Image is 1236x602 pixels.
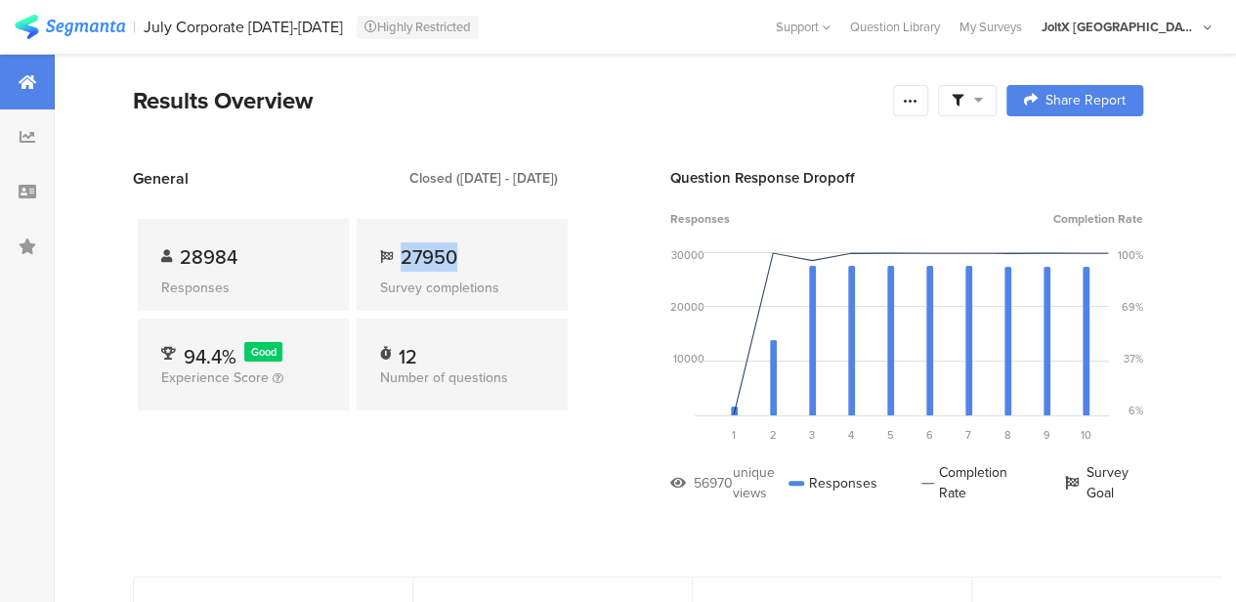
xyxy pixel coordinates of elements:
span: 1 [732,427,736,443]
div: Question Response Dropoff [670,167,1143,189]
div: JoltX [GEOGRAPHIC_DATA] [1042,18,1198,36]
div: | [133,16,136,38]
div: Completion Rate [921,462,1021,503]
div: Responses [161,278,325,298]
div: Highly Restricted [357,16,479,39]
div: 30000 [671,247,704,263]
div: 6% [1129,403,1143,418]
span: 4 [848,427,854,443]
span: General [133,167,189,190]
div: Support [776,12,831,42]
a: Question Library [840,18,950,36]
img: segmanta logo [15,15,125,39]
div: July Corporate [DATE]-[DATE] [144,18,343,36]
span: 8 [1004,427,1010,443]
div: 100% [1118,247,1143,263]
span: 6 [926,427,933,443]
span: 94.4% [184,342,236,371]
span: 28984 [180,242,237,272]
span: Completion Rate [1053,210,1143,228]
span: Share Report [1045,94,1126,107]
div: Results Overview [133,83,883,118]
a: My Surveys [950,18,1032,36]
span: 3 [809,427,815,443]
div: Responses [788,462,877,503]
div: 37% [1124,351,1143,366]
div: unique views [733,462,788,503]
div: Survey Goal [1065,462,1143,503]
div: Survey completions [380,278,544,298]
span: Experience Score [161,367,269,388]
span: 7 [965,427,971,443]
span: 5 [887,427,894,443]
span: 27950 [401,242,457,272]
div: 20000 [670,299,704,315]
div: 10000 [673,351,704,366]
span: Number of questions [380,367,508,388]
div: 69% [1122,299,1143,315]
span: 2 [770,427,777,443]
span: Good [251,344,277,360]
span: Responses [670,210,730,228]
span: 9 [1044,427,1050,443]
span: 10 [1081,427,1091,443]
div: 56970 [694,473,733,494]
div: 12 [399,342,417,362]
div: Closed ([DATE] - [DATE]) [409,168,558,189]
